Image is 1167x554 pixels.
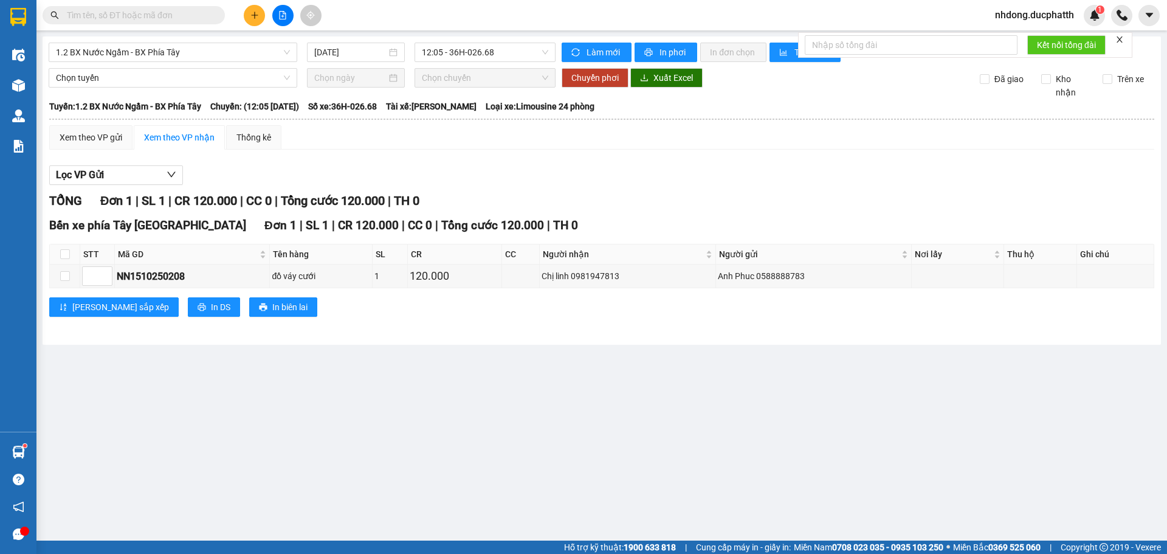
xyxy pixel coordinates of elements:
span: | [275,193,278,208]
img: warehouse-icon [12,109,25,122]
div: Xem theo VP gửi [60,131,122,144]
span: | [168,193,171,208]
span: 1 [1098,5,1102,14]
span: TH 0 [553,218,578,232]
span: copyright [1100,543,1108,552]
span: question-circle [13,474,24,485]
button: syncLàm mới [562,43,632,62]
span: In DS [211,300,230,314]
span: Số xe: 36H-026.68 [308,100,377,113]
span: | [685,541,687,554]
img: solution-icon [12,140,25,153]
span: SL 1 [142,193,165,208]
div: 120.000 [410,268,500,285]
span: | [300,218,303,232]
span: Lọc VP Gửi [56,167,104,182]
button: In đơn chọn [700,43,766,62]
button: sort-ascending[PERSON_NAME] sắp xếp [49,297,179,317]
strong: 0369 525 060 [988,542,1041,552]
span: message [13,528,24,540]
span: Chuyến: (12:05 [DATE]) [210,100,299,113]
span: | [136,193,139,208]
div: Chị linh 0981947813 [542,269,714,283]
div: NN1510250208 [117,269,267,284]
div: Xem theo VP nhận [144,131,215,144]
img: warehouse-icon [12,446,25,459]
span: | [240,193,243,208]
span: printer [259,303,267,313]
input: Tìm tên, số ĐT hoặc mã đơn [67,9,210,22]
span: Làm mới [587,46,622,59]
span: TỔNG [49,193,82,208]
span: Đơn 1 [264,218,297,232]
span: file-add [278,11,287,19]
span: Miền Bắc [953,541,1041,554]
span: Kết nối tổng đài [1037,38,1096,52]
span: In biên lai [272,300,308,314]
span: SL 1 [306,218,329,232]
button: printerIn phơi [635,43,697,62]
strong: 0708 023 035 - 0935 103 250 [832,542,943,552]
button: caret-down [1138,5,1160,26]
button: Lọc VP Gửi [49,165,183,185]
span: CC 0 [408,218,432,232]
span: [PERSON_NAME] sắp xếp [72,300,169,314]
b: Tuyến: 1.2 BX Nước Ngầm - BX Phía Tây [49,102,201,111]
span: caret-down [1144,10,1155,21]
button: file-add [272,5,294,26]
span: plus [250,11,259,19]
span: TH 0 [394,193,419,208]
button: Chuyển phơi [562,68,628,88]
th: CC [502,244,540,265]
span: In phơi [659,46,687,59]
button: plus [244,5,265,26]
div: Anh Phuc 0588888783 [718,269,909,283]
td: NN1510250208 [115,265,270,288]
span: Đơn 1 [100,193,133,208]
span: printer [644,48,655,58]
button: bar-chartThống kê [769,43,841,62]
span: Người nhận [543,248,703,261]
span: | [435,218,438,232]
strong: 1900 633 818 [624,542,676,552]
span: download [640,74,649,83]
span: down [167,170,176,179]
span: Chọn chuyến [422,69,548,87]
input: 15/10/2025 [314,46,387,59]
span: 12:05 - 36H-026.68 [422,43,548,61]
input: Nhập số tổng đài [805,35,1017,55]
img: warehouse-icon [12,79,25,92]
span: close [1115,35,1124,44]
span: Bến xe phía Tây [GEOGRAPHIC_DATA] [49,218,246,232]
span: Hỗ trợ kỹ thuật: [564,541,676,554]
span: Đã giao [990,72,1028,86]
img: phone-icon [1117,10,1127,21]
span: printer [198,303,206,313]
sup: 1 [1096,5,1104,14]
span: | [402,218,405,232]
span: CC 0 [246,193,272,208]
img: icon-new-feature [1089,10,1100,21]
span: Nơi lấy [915,248,991,261]
span: | [388,193,391,208]
th: Tên hàng [270,244,373,265]
span: 1.2 BX Nước Ngầm - BX Phía Tây [56,43,290,61]
span: Trên xe [1112,72,1149,86]
button: printerIn DS [188,297,240,317]
span: Chọn tuyến [56,69,290,87]
span: sort-ascending [59,303,67,313]
span: Cung cấp máy in - giấy in: [696,541,791,554]
button: printerIn biên lai [249,297,317,317]
div: đồ váy cưới [272,269,370,283]
span: Tổng cước 120.000 [281,193,385,208]
div: Thống kê [236,131,271,144]
span: ⚪️ [946,545,950,550]
sup: 1 [23,444,27,448]
button: Kết nối tổng đài [1027,35,1106,55]
th: STT [80,244,115,265]
span: Tài xế: [PERSON_NAME] [386,100,477,113]
span: | [1050,541,1052,554]
span: notification [13,501,24,513]
span: | [547,218,550,232]
button: downloadXuất Excel [630,68,703,88]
